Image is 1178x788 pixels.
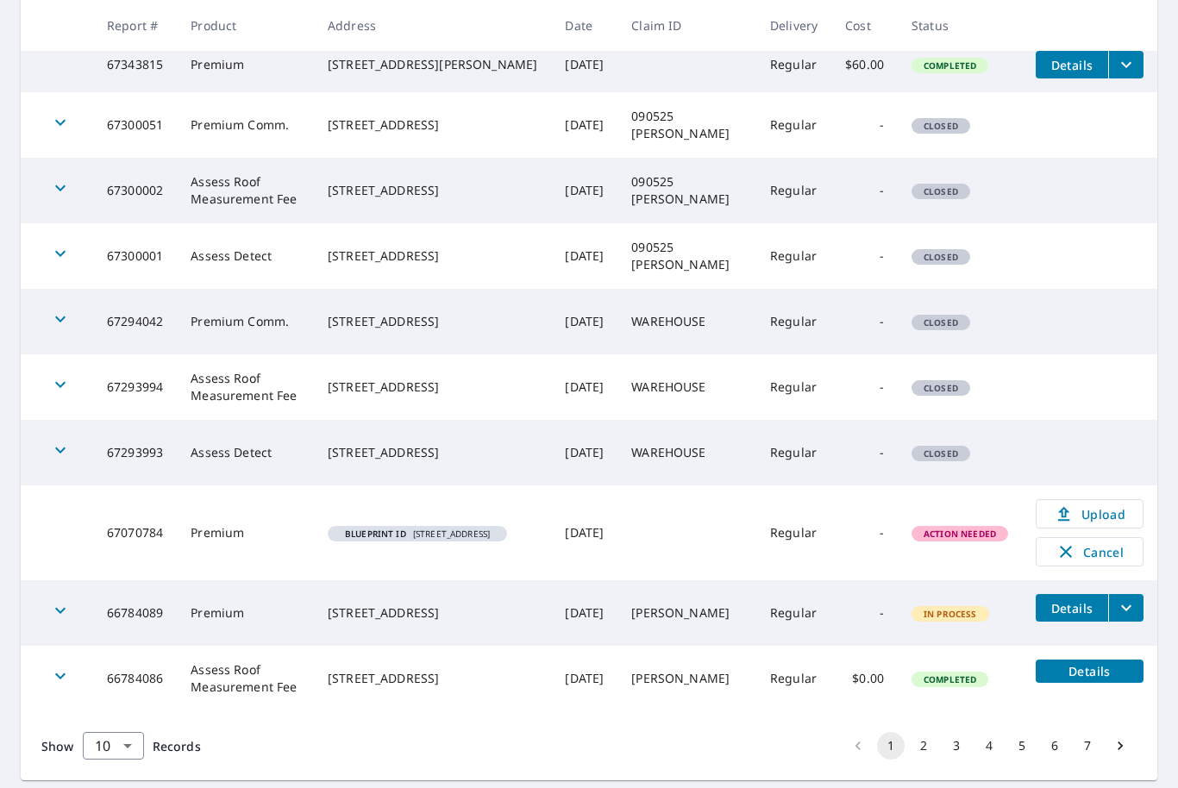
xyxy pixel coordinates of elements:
[177,485,314,580] td: Premium
[1054,541,1125,562] span: Cancel
[831,289,898,354] td: -
[93,646,177,711] td: 66784086
[551,158,617,223] td: [DATE]
[1041,732,1068,760] button: Go to page 6
[93,223,177,289] td: 67300001
[93,289,177,354] td: 67294042
[756,158,831,223] td: Regular
[943,732,970,760] button: Go to page 3
[913,528,1006,540] span: Action Needed
[1108,594,1144,622] button: filesDropdownBtn-66784089
[831,354,898,420] td: -
[83,722,144,770] div: 10
[831,580,898,646] td: -
[617,354,756,420] td: WAREHOUSE
[328,604,537,622] div: [STREET_ADDRESS]
[756,223,831,289] td: Regular
[177,158,314,223] td: Assess Roof Measurement Fee
[1046,600,1098,616] span: Details
[93,485,177,580] td: 67070784
[1036,499,1144,528] a: Upload
[831,158,898,223] td: -
[1047,503,1132,524] span: Upload
[756,580,831,646] td: Regular
[877,732,905,760] button: page 1
[756,485,831,580] td: Regular
[328,116,537,134] div: [STREET_ADDRESS]
[617,580,756,646] td: [PERSON_NAME]
[177,646,314,711] td: Assess Roof Measurement Fee
[756,646,831,711] td: Regular
[1106,732,1134,760] button: Go to next page
[328,670,537,687] div: [STREET_ADDRESS]
[617,289,756,354] td: WAREHOUSE
[831,37,898,92] td: $60.00
[913,382,968,394] span: Closed
[913,251,968,263] span: Closed
[177,37,314,92] td: Premium
[153,738,201,754] span: Records
[756,420,831,485] td: Regular
[551,354,617,420] td: [DATE]
[913,673,987,685] span: Completed
[93,580,177,646] td: 66784089
[1036,537,1144,566] button: Cancel
[551,92,617,158] td: [DATE]
[1074,732,1101,760] button: Go to page 7
[1036,660,1144,683] button: detailsBtn-66784086
[913,185,968,197] span: Closed
[328,313,537,330] div: [STREET_ADDRESS]
[617,223,756,289] td: 090525 [PERSON_NAME]
[328,378,537,396] div: [STREET_ADDRESS]
[831,223,898,289] td: -
[177,580,314,646] td: Premium
[975,732,1003,760] button: Go to page 4
[831,485,898,580] td: -
[910,732,937,760] button: Go to page 2
[93,354,177,420] td: 67293994
[177,420,314,485] td: Assess Detect
[756,92,831,158] td: Regular
[1036,51,1108,78] button: detailsBtn-67343815
[335,529,500,538] span: [STREET_ADDRESS]
[41,738,74,754] span: Show
[617,158,756,223] td: 090525 [PERSON_NAME]
[756,354,831,420] td: Regular
[1046,57,1098,73] span: Details
[831,646,898,711] td: $0.00
[756,289,831,354] td: Regular
[551,646,617,711] td: [DATE]
[93,92,177,158] td: 67300051
[756,37,831,92] td: Regular
[551,420,617,485] td: [DATE]
[831,420,898,485] td: -
[551,580,617,646] td: [DATE]
[83,732,144,760] div: Show 10 records
[913,608,987,620] span: In Process
[1108,51,1144,78] button: filesDropdownBtn-67343815
[328,56,537,73] div: [STREET_ADDRESS][PERSON_NAME]
[1046,663,1133,679] span: Details
[617,646,756,711] td: [PERSON_NAME]
[551,289,617,354] td: [DATE]
[913,316,968,328] span: Closed
[93,37,177,92] td: 67343815
[913,59,987,72] span: Completed
[551,223,617,289] td: [DATE]
[551,485,617,580] td: [DATE]
[177,223,314,289] td: Assess Detect
[913,447,968,460] span: Closed
[831,92,898,158] td: -
[913,120,968,132] span: Closed
[842,732,1137,760] nav: pagination navigation
[328,444,537,461] div: [STREET_ADDRESS]
[177,354,314,420] td: Assess Roof Measurement Fee
[1008,732,1036,760] button: Go to page 5
[177,289,314,354] td: Premium Comm.
[177,92,314,158] td: Premium Comm.
[328,182,537,199] div: [STREET_ADDRESS]
[328,247,537,265] div: [STREET_ADDRESS]
[345,529,406,538] em: Blueprint ID
[551,37,617,92] td: [DATE]
[617,420,756,485] td: WAREHOUSE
